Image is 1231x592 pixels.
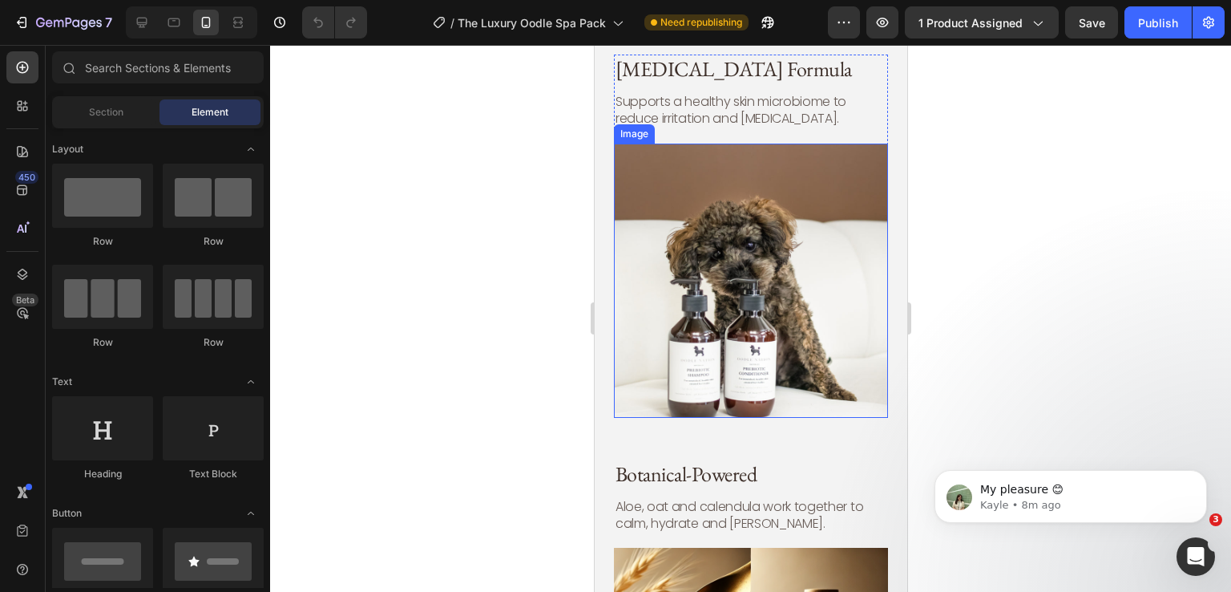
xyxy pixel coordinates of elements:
[52,375,72,389] span: Text
[89,105,123,120] span: Section
[458,14,606,31] span: The Luxury Oodle Spa Pack
[52,506,82,521] span: Button
[192,105,228,120] span: Element
[163,335,264,350] div: Row
[905,6,1059,39] button: 1 product assigned
[6,6,119,39] button: 7
[238,501,264,526] span: Toggle open
[1079,16,1105,30] span: Save
[163,234,264,249] div: Row
[1124,6,1192,39] button: Publish
[450,14,454,31] span: /
[52,335,153,350] div: Row
[52,142,83,156] span: Layout
[1138,14,1178,31] div: Publish
[910,436,1231,549] iframe: Intercom notifications message
[595,45,907,592] iframe: To enrich screen reader interactions, please activate Accessibility in Grammarly extension settings
[660,15,742,30] span: Need republishing
[302,6,367,39] div: Undo/Redo
[163,467,264,481] div: Text Block
[105,13,112,32] p: 7
[15,171,38,184] div: 450
[12,294,38,306] div: Beta
[1177,537,1215,576] iframe: Intercom live chat
[238,369,264,395] span: Toggle open
[1209,513,1222,526] span: 3
[52,51,264,83] input: Search Sections & Elements
[918,14,1023,31] span: 1 product assigned
[238,136,264,162] span: Toggle open
[1065,6,1118,39] button: Save
[52,467,153,481] div: Heading
[52,234,153,249] div: Row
